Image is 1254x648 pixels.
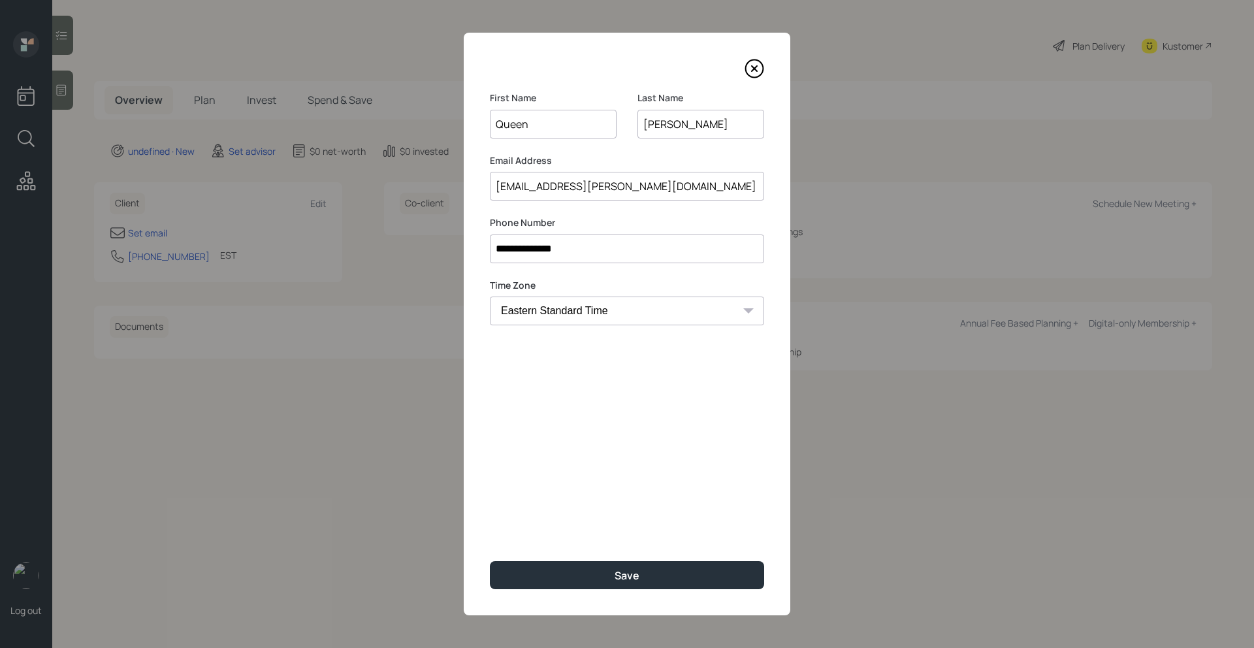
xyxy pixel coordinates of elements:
[490,91,617,105] label: First Name
[490,216,764,229] label: Phone Number
[615,568,639,583] div: Save
[490,154,764,167] label: Email Address
[490,279,764,292] label: Time Zone
[490,561,764,589] button: Save
[637,91,764,105] label: Last Name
